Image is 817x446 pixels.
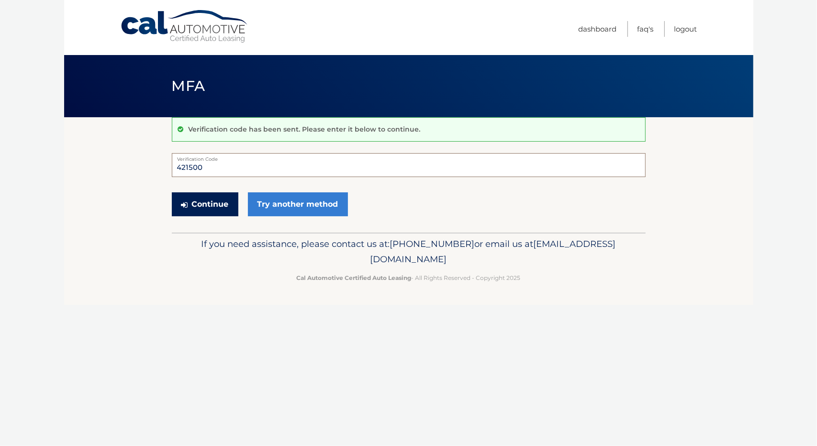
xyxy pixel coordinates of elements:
[189,125,421,134] p: Verification code has been sent. Please enter it below to continue.
[390,238,475,249] span: [PHONE_NUMBER]
[172,153,646,177] input: Verification Code
[297,274,412,281] strong: Cal Automotive Certified Auto Leasing
[370,238,616,265] span: [EMAIL_ADDRESS][DOMAIN_NAME]
[178,236,639,267] p: If you need assistance, please contact us at: or email us at
[172,77,205,95] span: MFA
[638,21,654,37] a: FAQ's
[172,192,238,216] button: Continue
[248,192,348,216] a: Try another method
[178,273,639,283] p: - All Rights Reserved - Copyright 2025
[172,153,646,161] label: Verification Code
[579,21,617,37] a: Dashboard
[120,10,249,44] a: Cal Automotive
[674,21,697,37] a: Logout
